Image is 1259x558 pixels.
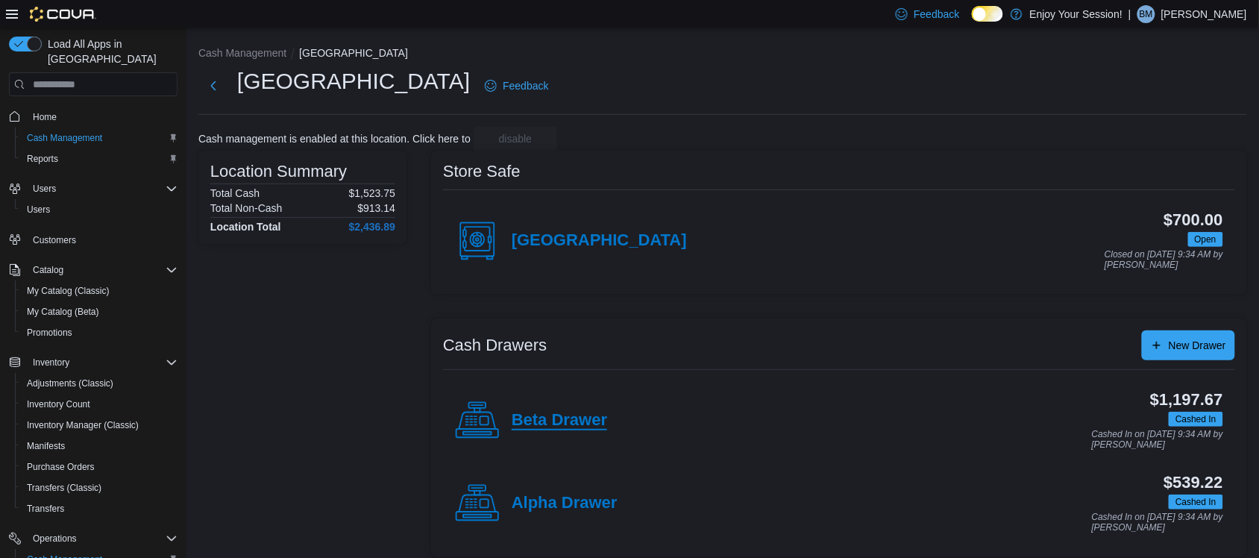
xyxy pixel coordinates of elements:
[27,132,102,144] span: Cash Management
[210,221,281,233] h4: Location Total
[1169,412,1223,427] span: Cashed In
[21,374,178,392] span: Adjustments (Classic)
[21,395,96,413] a: Inventory Count
[15,436,183,457] button: Manifests
[27,530,178,548] span: Operations
[972,6,1003,22] input: Dark Mode
[1092,430,1223,450] p: Cashed In on [DATE] 9:34 AM by [PERSON_NAME]
[27,180,62,198] button: Users
[21,129,178,147] span: Cash Management
[21,324,178,342] span: Promotions
[15,373,183,394] button: Adjustments (Classic)
[15,394,183,415] button: Inventory Count
[27,107,178,125] span: Home
[21,282,178,300] span: My Catalog (Classic)
[479,71,554,101] a: Feedback
[21,458,101,476] a: Purchase Orders
[499,131,532,146] span: disable
[21,479,107,497] a: Transfers (Classic)
[198,133,471,145] p: Cash management is enabled at this location. Click here to
[1164,474,1223,492] h3: $539.22
[21,437,71,455] a: Manifests
[3,178,183,199] button: Users
[15,415,183,436] button: Inventory Manager (Classic)
[357,202,395,214] p: $913.14
[3,229,183,251] button: Customers
[42,37,178,66] span: Load All Apps in [GEOGRAPHIC_DATA]
[474,127,557,151] button: disable
[21,129,108,147] a: Cash Management
[27,231,178,249] span: Customers
[198,71,228,101] button: Next
[198,47,286,59] button: Cash Management
[27,261,69,279] button: Catalog
[512,494,618,513] h4: Alpha Drawer
[1142,330,1235,360] button: New Drawer
[914,7,959,22] span: Feedback
[27,377,113,389] span: Adjustments (Classic)
[1188,232,1223,247] span: Open
[27,482,101,494] span: Transfers (Classic)
[1137,5,1155,23] div: Bryan Muise
[27,419,139,431] span: Inventory Manager (Classic)
[33,264,63,276] span: Catalog
[3,260,183,280] button: Catalog
[27,398,90,410] span: Inventory Count
[3,105,183,127] button: Home
[1128,5,1131,23] p: |
[21,416,145,434] a: Inventory Manager (Classic)
[27,503,64,515] span: Transfers
[21,150,64,168] a: Reports
[210,163,347,181] h3: Location Summary
[27,327,72,339] span: Promotions
[15,457,183,477] button: Purchase Orders
[27,354,178,372] span: Inventory
[1092,512,1223,533] p: Cashed In on [DATE] 9:34 AM by [PERSON_NAME]
[21,437,178,455] span: Manifests
[15,280,183,301] button: My Catalog (Classic)
[15,148,183,169] button: Reports
[21,282,116,300] a: My Catalog (Classic)
[21,150,178,168] span: Reports
[27,180,178,198] span: Users
[21,303,105,321] a: My Catalog (Beta)
[15,301,183,322] button: My Catalog (Beta)
[30,7,96,22] img: Cova
[21,201,56,219] a: Users
[21,416,178,434] span: Inventory Manager (Classic)
[27,440,65,452] span: Manifests
[21,458,178,476] span: Purchase Orders
[21,201,178,219] span: Users
[503,78,548,93] span: Feedback
[1150,391,1223,409] h3: $1,197.67
[21,374,119,392] a: Adjustments (Classic)
[21,500,178,518] span: Transfers
[1175,495,1216,509] span: Cashed In
[1140,5,1153,23] span: BM
[1169,338,1226,353] span: New Drawer
[33,111,57,123] span: Home
[443,336,547,354] h3: Cash Drawers
[512,231,687,251] h4: [GEOGRAPHIC_DATA]
[210,202,283,214] h6: Total Non-Cash
[443,163,521,181] h3: Store Safe
[21,303,178,321] span: My Catalog (Beta)
[27,461,95,473] span: Purchase Orders
[3,352,183,373] button: Inventory
[198,46,1247,63] nav: An example of EuiBreadcrumbs
[349,187,395,199] p: $1,523.75
[237,66,470,96] h1: [GEOGRAPHIC_DATA]
[21,324,78,342] a: Promotions
[1030,5,1123,23] p: Enjoy Your Session!
[33,357,69,369] span: Inventory
[33,234,76,246] span: Customers
[15,199,183,220] button: Users
[512,411,607,430] h4: Beta Drawer
[27,231,82,249] a: Customers
[1161,5,1247,23] p: [PERSON_NAME]
[27,306,99,318] span: My Catalog (Beta)
[15,128,183,148] button: Cash Management
[27,261,178,279] span: Catalog
[15,477,183,498] button: Transfers (Classic)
